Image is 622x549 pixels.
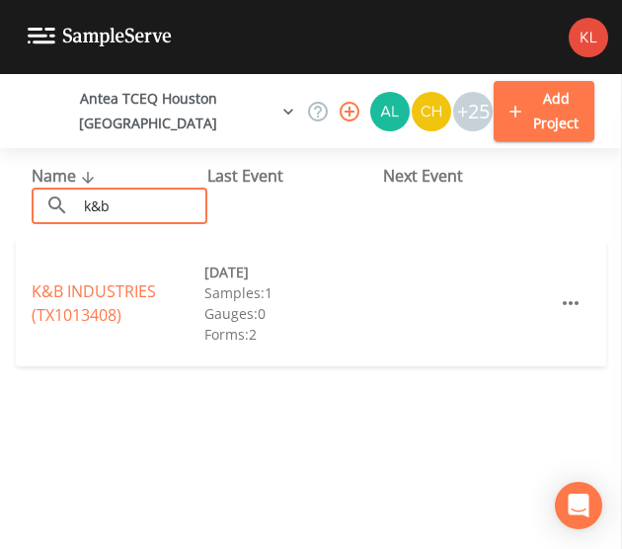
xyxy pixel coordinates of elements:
[28,28,172,46] img: logo
[412,92,451,131] img: c74b8b8b1c7a9d34f67c5e0ca157ed15
[18,81,302,141] button: Antea TCEQ Houston [GEOGRAPHIC_DATA]
[32,280,156,326] a: K&B INDUSTRIES (TX1013408)
[32,165,100,187] span: Name
[77,188,207,224] input: Search Projects
[411,92,452,131] div: Charles Medina
[204,262,377,282] div: [DATE]
[555,482,602,529] div: Open Intercom Messenger
[204,303,377,324] div: Gauges: 0
[207,164,383,188] div: Last Event
[569,18,608,57] img: 9c4450d90d3b8045b2e5fa62e4f92659
[204,324,377,345] div: Forms: 2
[204,282,377,303] div: Samples: 1
[370,92,410,131] img: 30a13df2a12044f58df5f6b7fda61338
[369,92,411,131] div: Alaina Hahn
[453,92,493,131] div: +25
[383,164,559,188] div: Next Event
[494,81,594,141] button: Add Project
